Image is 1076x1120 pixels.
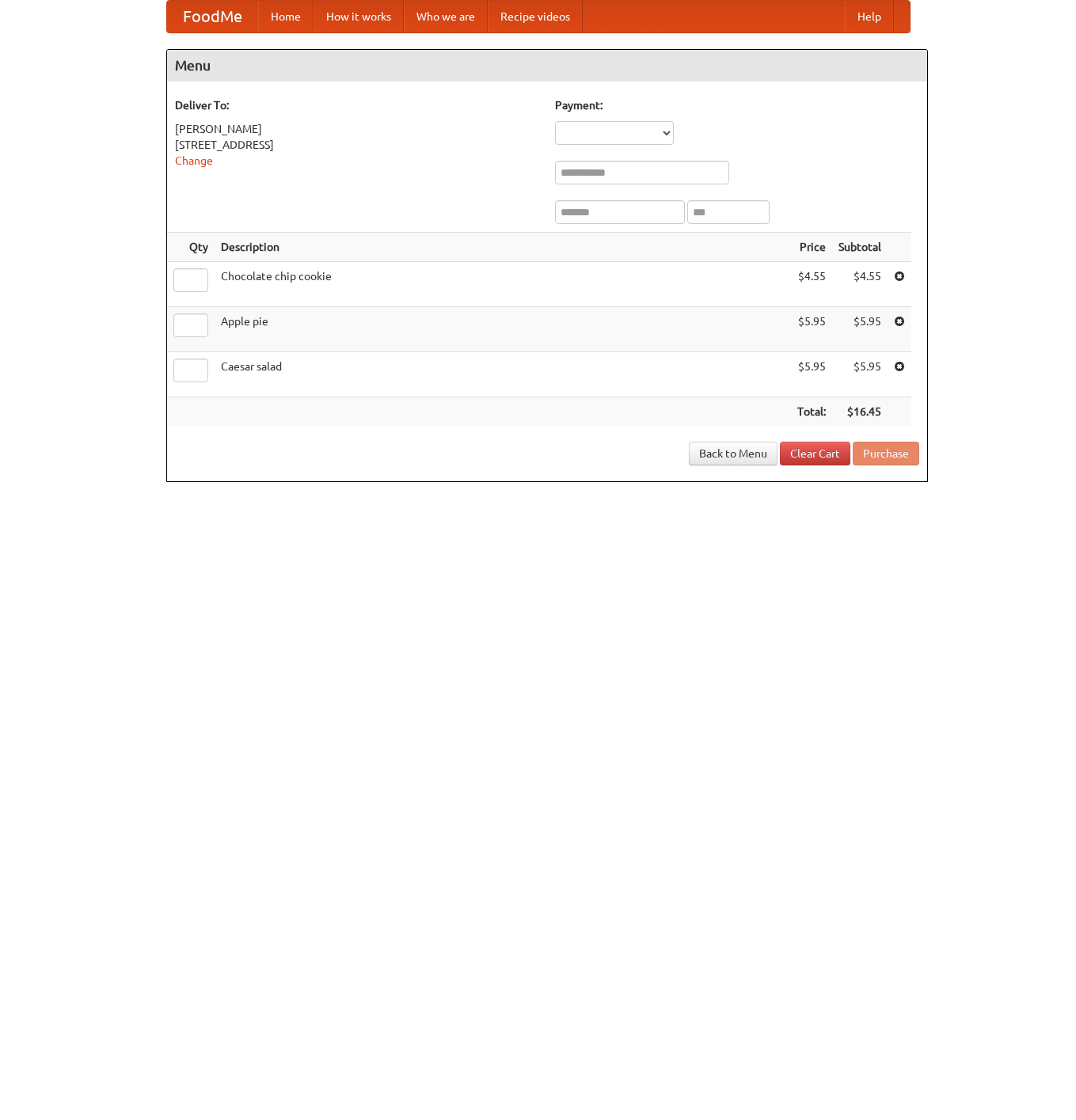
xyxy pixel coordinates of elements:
[791,233,832,262] th: Price
[832,262,888,307] td: $4.55
[832,307,888,352] td: $5.95
[167,233,215,262] th: Qty
[791,397,832,427] th: Total:
[314,1,404,32] a: How it works
[780,442,850,465] a: Clear Cart
[215,262,791,307] td: Chocolate chip cookie
[215,233,791,262] th: Description
[488,1,583,32] a: Recipe videos
[175,121,539,137] div: [PERSON_NAME]
[689,442,778,465] a: Back to Menu
[167,1,258,32] a: FoodMe
[832,352,888,397] td: $5.95
[175,97,539,113] h5: Deliver To:
[404,1,488,32] a: Who we are
[258,1,314,32] a: Home
[215,352,791,397] td: Caesar salad
[215,307,791,352] td: Apple pie
[167,50,927,82] h4: Menu
[791,352,832,397] td: $5.95
[832,397,888,427] th: $16.45
[791,307,832,352] td: $5.95
[555,97,919,113] h5: Payment:
[832,233,888,262] th: Subtotal
[175,137,539,153] div: [STREET_ADDRESS]
[845,1,894,32] a: Help
[853,442,919,465] button: Purchase
[791,262,832,307] td: $4.55
[175,154,213,167] a: Change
